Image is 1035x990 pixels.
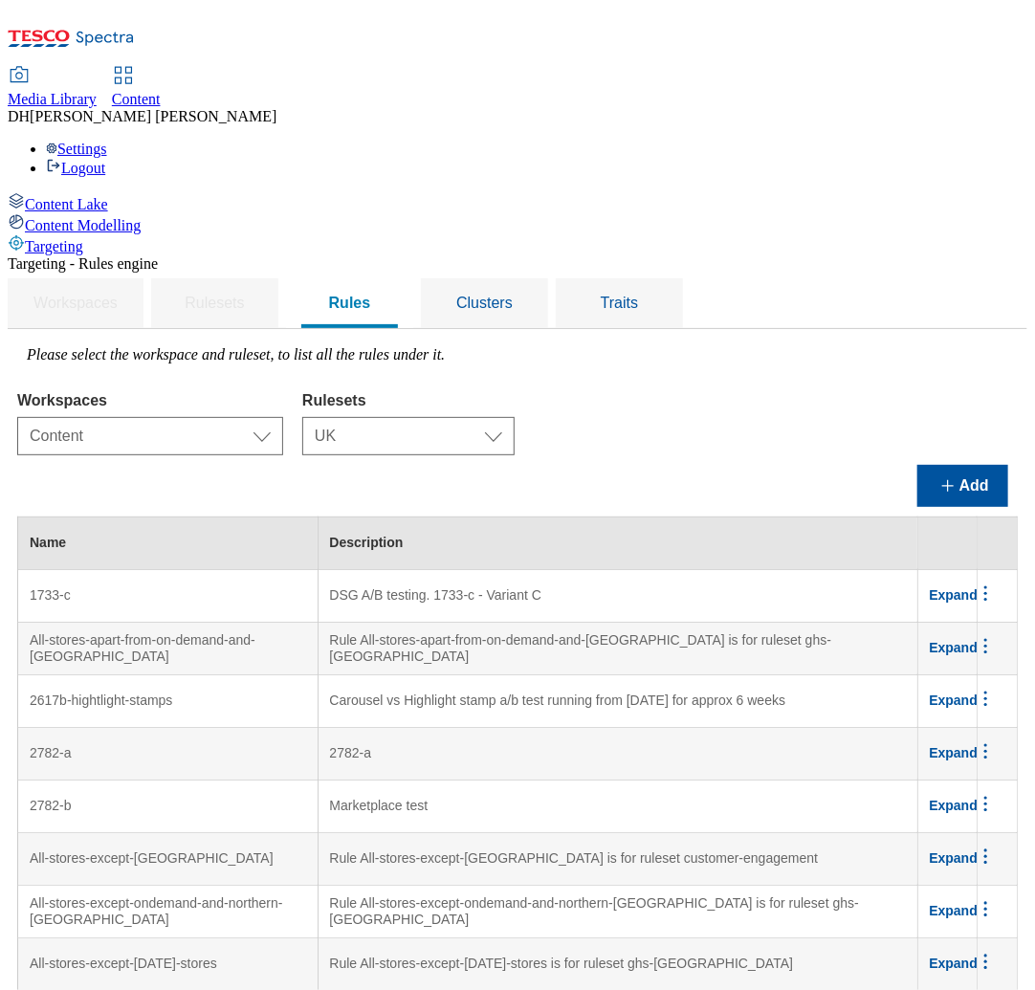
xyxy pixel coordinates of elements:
span: Expand [930,850,979,866]
td: Rule All-stores-except-[GEOGRAPHIC_DATA] is for ruleset customer-engagement [318,833,917,886]
th: Name [18,517,319,570]
td: 2782-b [18,781,319,833]
a: Content [112,68,161,108]
span: Expand [930,956,979,971]
button: Add [917,465,1008,507]
span: DH [8,108,30,124]
span: Expand [930,745,979,760]
td: Carousel vs Highlight stamp a/b test running from [DATE] for approx 6 weeks [318,675,917,728]
div: Targeting - Rules engine [8,255,1027,273]
span: Traits [601,295,638,311]
span: Targeting [25,238,83,254]
td: 2617b-hightlight-stamps [18,675,319,728]
label: Please select the workspace and ruleset, to list all the rules under it. [27,346,445,363]
a: Media Library [8,68,97,108]
a: Content Lake [8,192,1027,213]
a: Content Modelling [8,213,1027,234]
span: Content Lake [25,196,108,212]
svg: menus [974,739,998,763]
svg: menus [974,634,998,658]
span: Content [112,91,161,107]
svg: menus [974,687,998,711]
a: Logout [46,160,105,176]
span: Expand [930,693,979,708]
span: Rules [329,295,371,311]
th: Description [318,517,917,570]
td: 2782-a [18,728,319,781]
span: [PERSON_NAME] [PERSON_NAME] [30,108,276,124]
td: Rule All-stores-except-ondemand-and-northern-[GEOGRAPHIC_DATA] is for ruleset ghs-[GEOGRAPHIC_DATA] [318,886,917,938]
span: Media Library [8,91,97,107]
td: 2782-a [318,728,917,781]
td: Marketplace test [318,781,917,833]
svg: menus [974,897,998,921]
span: Expand [930,640,979,655]
svg: menus [974,845,998,869]
td: All-stores-apart-from-on-demand-and-[GEOGRAPHIC_DATA] [18,623,319,675]
td: Rule All-stores-apart-from-on-demand-and-[GEOGRAPHIC_DATA] is for ruleset ghs-[GEOGRAPHIC_DATA] [318,623,917,675]
svg: menus [974,792,998,816]
span: Content Modelling [25,217,141,233]
span: Expand [930,798,979,813]
a: Targeting [8,234,1027,255]
td: All-stores-except-[GEOGRAPHIC_DATA] [18,833,319,886]
span: Expand [930,903,979,918]
a: Settings [46,141,107,157]
td: All-stores-except-ondemand-and-northern-[GEOGRAPHIC_DATA] [18,886,319,938]
svg: menus [974,582,998,605]
span: Clusters [456,295,513,311]
label: Rulesets [302,392,515,409]
span: Expand [930,587,979,603]
label: Workspaces [17,392,283,409]
svg: menus [974,950,998,974]
td: 1733-c [18,570,319,623]
td: DSG A/B testing. 1733-c - Variant C [318,570,917,623]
